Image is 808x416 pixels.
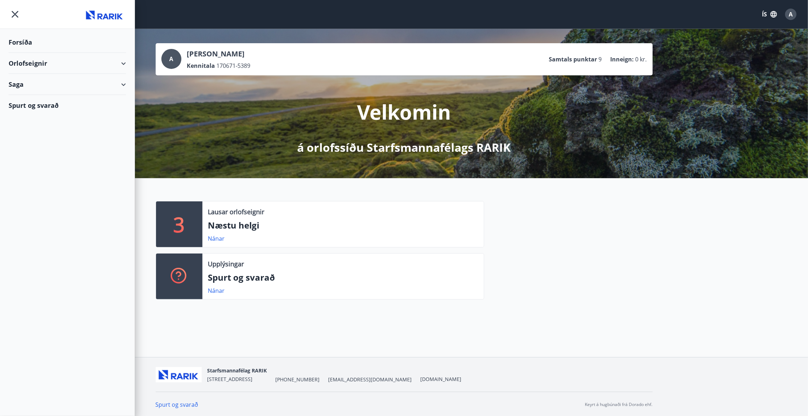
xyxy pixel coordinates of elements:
[208,287,225,295] a: Nánar
[9,32,126,53] div: Forsíða
[156,367,202,382] img: ZmrgJ79bX6zJLXUGuSjrUVyxXxBt3QcBuEz7Nz1t.png
[611,55,634,63] p: Inneign :
[208,235,225,242] a: Nánar
[208,259,244,269] p: Upplýsingar
[9,53,126,74] div: Orlofseignir
[207,376,253,382] span: [STREET_ADDRESS]
[9,95,126,116] div: Spurt og svarað
[421,376,462,382] a: [DOMAIN_NAME]
[174,211,185,238] p: 3
[208,207,265,216] p: Lausar orlofseignir
[156,401,199,409] a: Spurt og svarað
[9,74,126,95] div: Saga
[217,62,251,70] span: 170671-5389
[789,10,793,18] span: A
[187,49,251,59] p: [PERSON_NAME]
[208,219,478,231] p: Næstu helgi
[207,367,267,374] span: Starfsmannafélag RARIK
[169,55,173,63] span: A
[758,8,781,21] button: ÍS
[328,376,412,383] span: [EMAIL_ADDRESS][DOMAIN_NAME]
[549,55,597,63] p: Samtals punktar
[782,6,799,23] button: A
[357,98,451,125] p: Velkomin
[585,401,653,408] p: Keyrt á hugbúnaði frá Dorado ehf.
[208,271,478,284] p: Spurt og svarað
[297,140,511,155] p: á orlofssíðu Starfsmannafélags RARIK
[9,8,21,21] button: menu
[83,8,126,22] img: union_logo
[636,55,647,63] span: 0 kr.
[276,376,320,383] span: [PHONE_NUMBER]
[599,55,602,63] span: 9
[187,62,215,70] p: Kennitala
